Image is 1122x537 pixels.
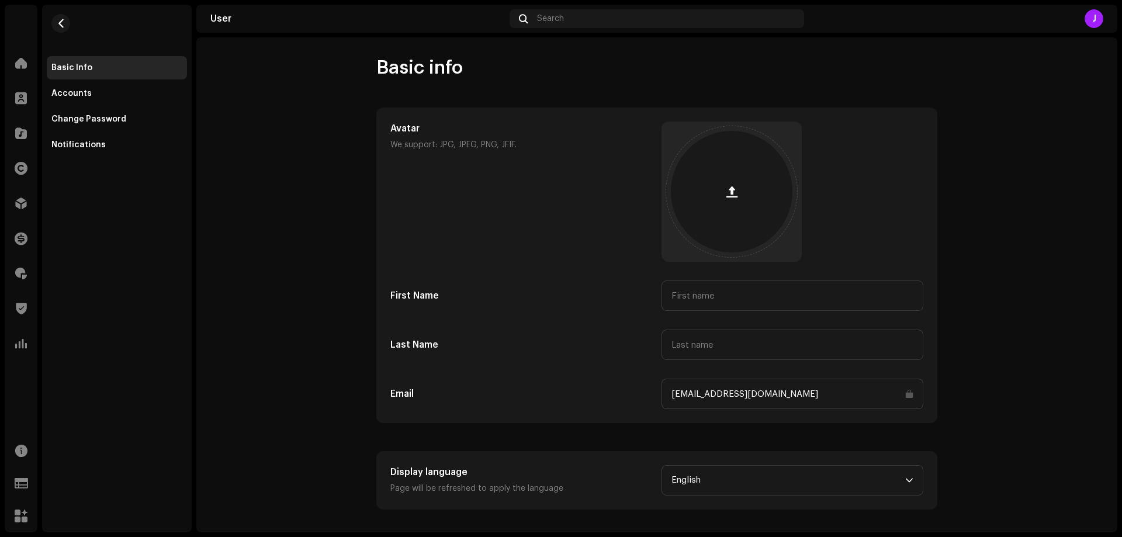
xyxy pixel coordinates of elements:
[210,14,505,23] div: User
[1085,9,1103,28] div: J
[390,338,652,352] h5: Last Name
[662,330,923,360] input: Last name
[47,56,187,79] re-m-nav-item: Basic Info
[662,379,923,409] input: Email
[905,466,913,495] div: dropdown trigger
[47,133,187,157] re-m-nav-item: Notifications
[390,122,652,136] h5: Avatar
[662,280,923,311] input: First name
[390,465,652,479] h5: Display language
[47,108,187,131] re-m-nav-item: Change Password
[390,138,652,152] p: We support: JPG, JPEG, PNG, JFIF.
[51,115,126,124] div: Change Password
[47,82,187,105] re-m-nav-item: Accounts
[390,387,652,401] h5: Email
[376,56,463,79] span: Basic info
[390,289,652,303] h5: First Name
[537,14,564,23] span: Search
[51,140,106,150] div: Notifications
[390,481,652,496] p: Page will be refreshed to apply the language
[51,63,92,72] div: Basic Info
[51,89,92,98] div: Accounts
[671,466,905,495] span: English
